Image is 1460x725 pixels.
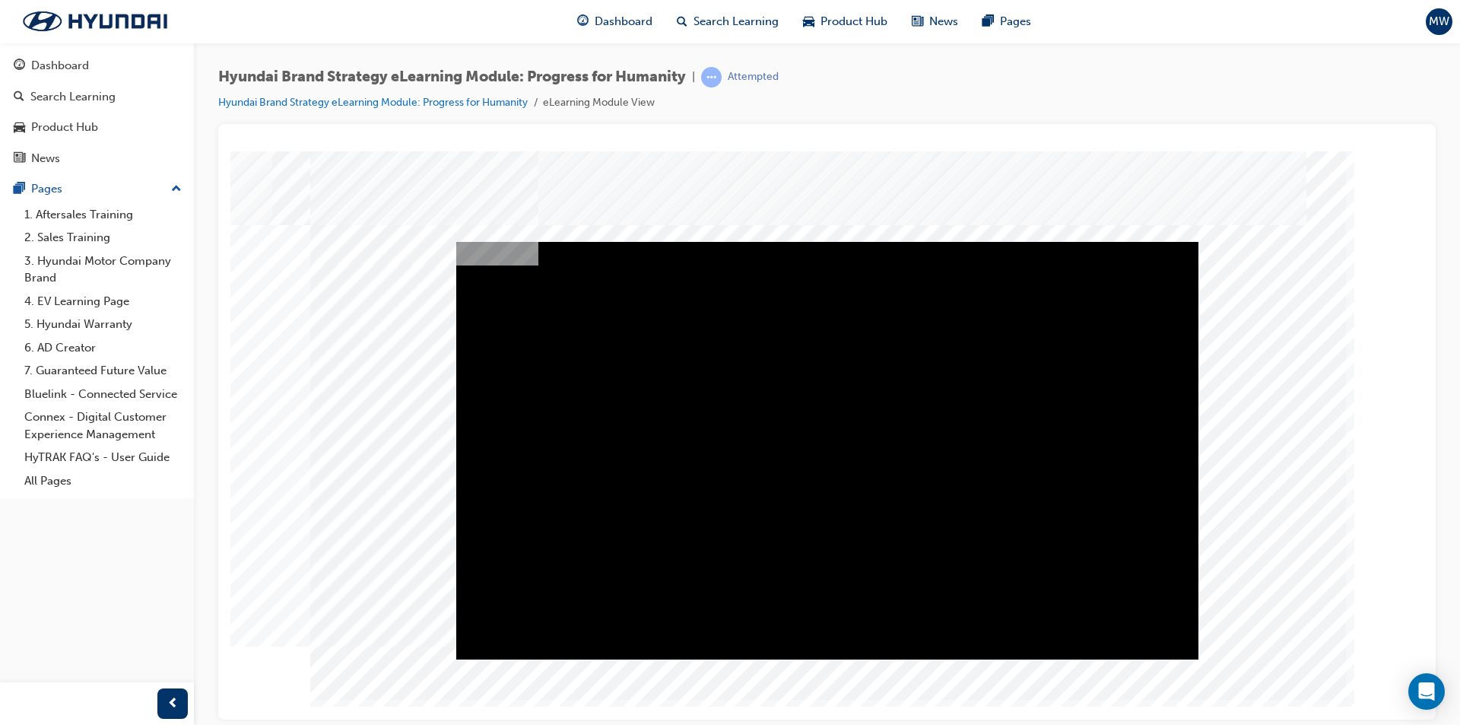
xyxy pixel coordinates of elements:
span: news-icon [14,152,25,166]
a: 7. Guaranteed Future Value [18,359,188,383]
a: 5. Hyundai Warranty [18,313,188,336]
span: up-icon [171,180,182,199]
a: 6. AD Creator [18,336,188,360]
span: Pages [1000,13,1031,30]
div: Video [226,91,968,508]
span: car-icon [803,12,814,31]
div: Search Learning [30,88,116,106]
a: car-iconProduct Hub [791,6,900,37]
img: Trak [8,5,182,37]
button: DashboardSearch LearningProduct HubNews [6,49,188,175]
a: Search Learning [6,83,188,111]
a: Hyundai Brand Strategy eLearning Module: Progress for Humanity [218,96,528,109]
span: Dashboard [595,13,652,30]
div: News [31,150,60,167]
a: guage-iconDashboard [565,6,665,37]
span: learningRecordVerb_ATTEMPT-icon [701,67,722,87]
a: Connex - Digital Customer Experience Management [18,405,188,446]
span: Hyundai Brand Strategy eLearning Module: Progress for Humanity [218,68,686,86]
a: 4. EV Learning Page [18,290,188,313]
button: MW [1426,8,1452,35]
span: prev-icon [167,695,179,714]
div: Pages [31,180,62,198]
a: Bluelink - Connected Service [18,383,188,406]
a: HyTRAK FAQ's - User Guide [18,446,188,469]
a: 1. Aftersales Training [18,203,188,227]
button: Pages [6,175,188,203]
span: pages-icon [14,183,25,196]
span: News [929,13,958,30]
div: Attempted [728,70,779,84]
span: car-icon [14,121,25,135]
a: 2. Sales Training [18,226,188,250]
div: Product Hub [31,119,98,136]
span: Product Hub [820,13,887,30]
a: News [6,145,188,173]
a: Product Hub [6,113,188,142]
li: eLearning Module View [543,94,655,112]
span: search-icon [14,91,24,104]
span: guage-icon [14,59,25,73]
a: 3. Hyundai Motor Company Brand [18,250,188,290]
a: pages-iconPages [970,6,1043,37]
a: news-iconNews [900,6,970,37]
span: search-icon [677,12,687,31]
span: news-icon [912,12,923,31]
a: search-iconSearch Learning [665,6,791,37]
span: pages-icon [982,12,994,31]
span: guage-icon [577,12,589,31]
span: MW [1429,13,1449,30]
div: Dashboard [31,57,89,75]
a: All Pages [18,469,188,493]
span: Search Learning [693,13,779,30]
span: | [692,68,695,86]
div: Open Intercom Messenger [1408,673,1445,710]
a: Dashboard [6,52,188,80]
